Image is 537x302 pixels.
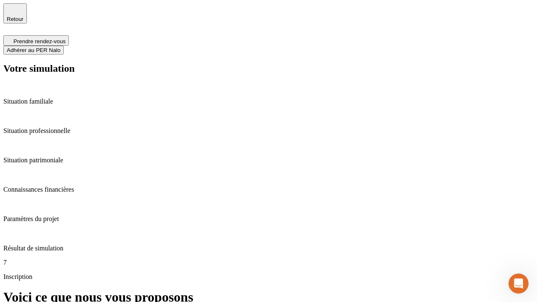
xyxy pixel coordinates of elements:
[3,35,69,46] button: Prendre rendez-vous
[3,273,534,281] p: Inscription
[3,215,534,223] p: Paramètres du projet
[3,98,534,105] p: Situation familiale
[3,186,534,193] p: Connaissances financières
[3,259,534,266] p: 7
[3,127,534,135] p: Situation professionnelle
[3,63,534,74] h2: Votre simulation
[3,156,534,164] p: Situation patrimoniale
[3,46,64,55] button: Adhérer au PER Nalo
[7,47,60,53] span: Adhérer au PER Nalo
[3,3,27,23] button: Retour
[508,273,529,294] iframe: Intercom live chat
[7,16,23,22] span: Retour
[3,245,534,252] p: Résultat de simulation
[13,38,65,44] span: Prendre rendez-vous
